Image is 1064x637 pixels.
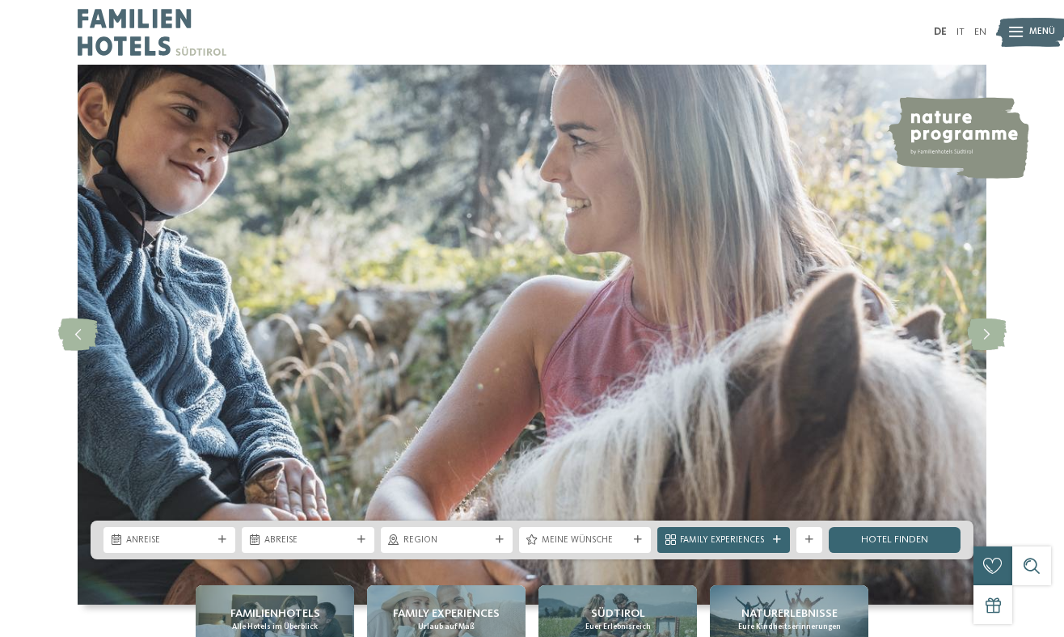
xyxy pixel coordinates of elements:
span: Abreise [264,534,351,547]
span: Family Experiences [393,605,500,622]
span: Eure Kindheitserinnerungen [738,622,841,632]
span: Anreise [126,534,213,547]
a: EN [974,27,986,37]
span: Alle Hotels im Überblick [232,622,318,632]
a: Hotel finden [829,527,961,553]
span: Region [403,534,490,547]
a: DE [934,27,947,37]
span: Family Experiences [680,534,766,547]
img: Familienhotels Südtirol: The happy family places [78,65,986,605]
img: nature programme by Familienhotels Südtirol [887,97,1029,179]
span: Familienhotels [230,605,320,622]
span: Urlaub auf Maß [418,622,475,632]
span: Südtirol [591,605,645,622]
span: Menü [1029,26,1055,39]
span: Meine Wünsche [542,534,628,547]
span: Naturerlebnisse [741,605,838,622]
a: IT [956,27,965,37]
span: Euer Erlebnisreich [585,622,651,632]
